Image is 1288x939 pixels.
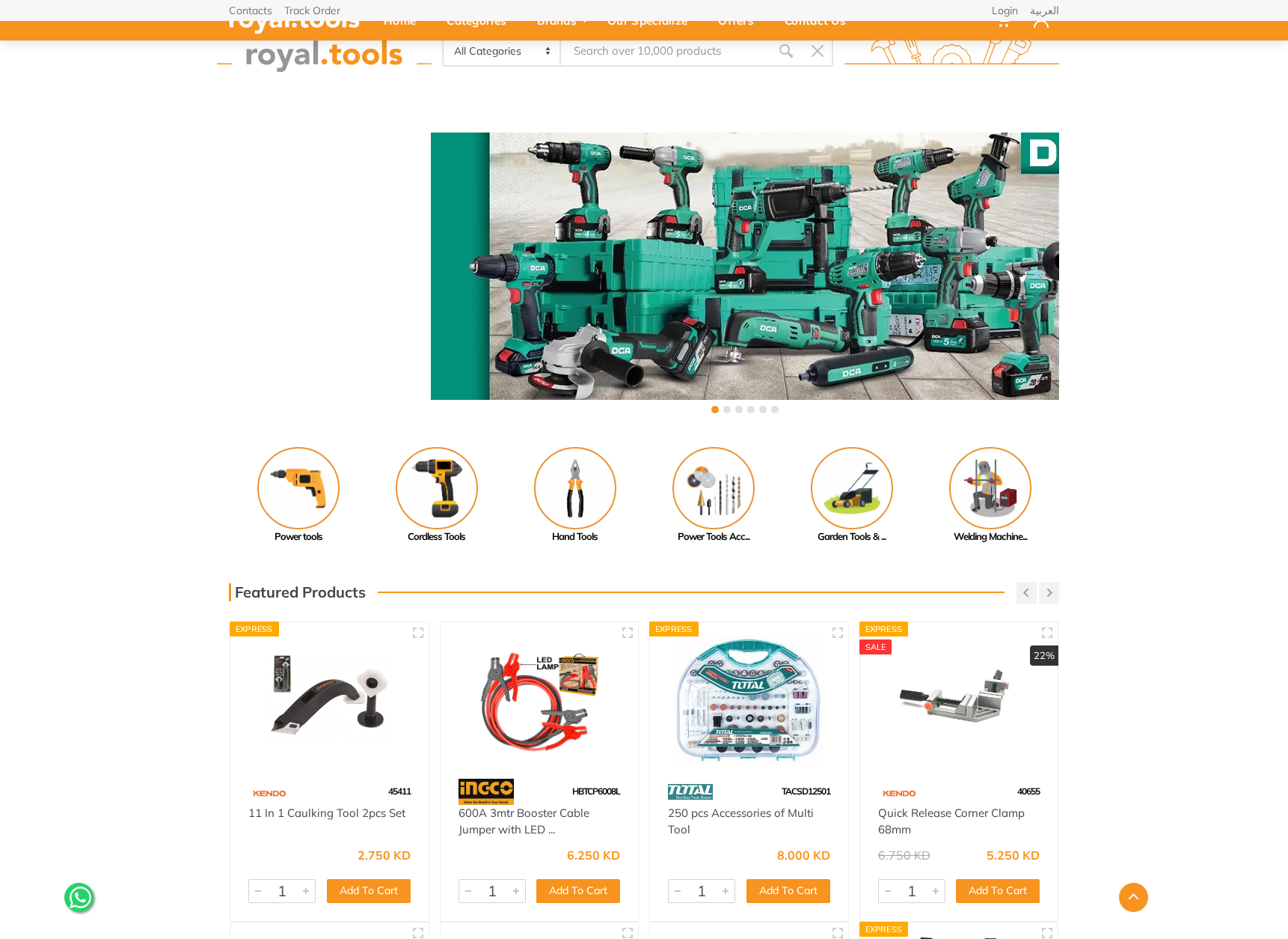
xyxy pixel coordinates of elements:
[992,5,1018,16] a: Login
[229,447,367,544] a: Power tools
[672,447,755,529] img: Royal - Power Tools Accessories
[987,849,1040,861] div: 5.250 KD
[782,785,830,797] span: TACSD12501
[248,779,289,805] img: 114.webp
[536,879,620,903] button: Add To Cart
[459,779,515,805] img: 91.webp
[454,636,625,764] img: Royal Tools - 600A 3mtr Booster Cable Jumper with LED Lamp
[244,636,415,764] img: Royal Tools - 11 In 1 Caulking Tool 2pcs Set
[506,447,644,544] a: Hand Tools
[367,529,506,544] div: Cordless Tools
[572,785,620,797] span: HBTCP6008L
[534,447,616,529] img: Royal - Hand Tools
[257,447,340,529] img: Royal - Power tools
[859,922,909,937] div: Express
[811,447,893,529] img: Royal - Garden Tools & Accessories
[746,879,830,903] button: Add To Cart
[284,5,340,16] a: Track Order
[567,849,620,861] div: 6.250 KD
[217,31,432,72] img: royal.tools Logo
[444,37,561,65] select: Category
[388,785,411,797] span: 45411
[644,447,782,544] a: Power Tools Acc...
[878,779,919,805] img: 114.webp
[396,447,478,529] img: Royal - Cordless Tools
[859,622,909,636] div: Express
[878,849,930,861] div: 6.750 KD
[921,447,1059,544] a: Welding Machine...
[668,806,814,837] a: 250 pcs Accessories of Multi Tool
[663,636,835,764] img: Royal Tools - 250 pcs Accessories of Multi Tool
[874,636,1045,764] img: Royal Tools - Quick Release Corner Clamp 68mm
[327,879,411,903] button: Add To Cart
[1030,645,1058,666] div: 22%
[649,622,699,636] div: Express
[949,447,1031,529] img: Royal - Welding Machine & Tools
[229,529,367,544] div: Power tools
[229,583,366,601] h3: Featured Products
[1030,5,1059,16] a: العربية
[782,447,921,544] a: Garden Tools & ...
[777,849,830,861] div: 8.000 KD
[859,639,892,654] div: SALE
[644,529,782,544] div: Power Tools Acc...
[956,879,1040,903] button: Add To Cart
[921,529,1059,544] div: Welding Machine...
[506,529,644,544] div: Hand Tools
[878,806,1025,837] a: Quick Release Corner Clamp 68mm
[782,529,921,544] div: Garden Tools & ...
[230,622,279,636] div: Express
[844,31,1059,72] img: royal.tools Logo
[248,806,405,820] a: 11 In 1 Caulking Tool 2pcs Set
[561,35,770,67] input: Site search
[459,806,589,837] a: 600A 3mtr Booster Cable Jumper with LED ...
[229,5,272,16] a: Contacts
[1017,785,1040,797] span: 40655
[668,779,713,805] img: 86.webp
[367,447,506,544] a: Cordless Tools
[358,849,411,861] div: 2.750 KD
